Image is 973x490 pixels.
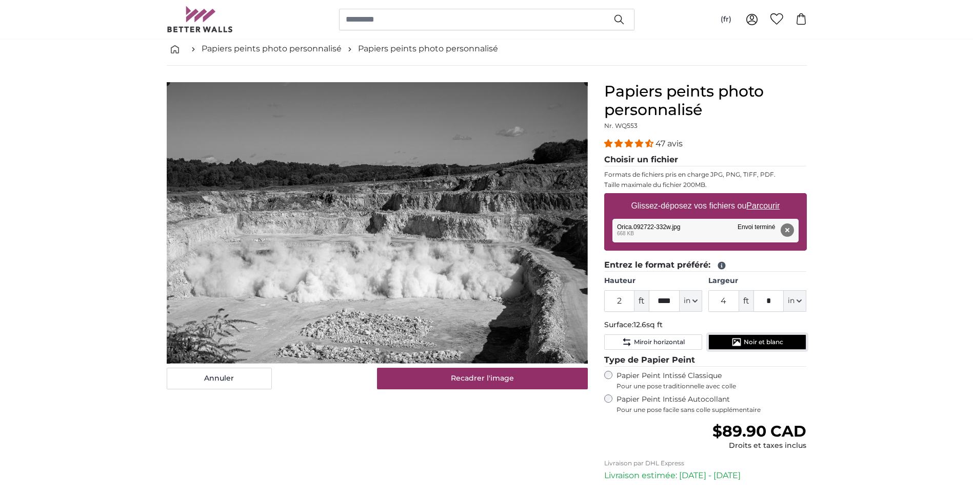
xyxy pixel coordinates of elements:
span: 4.38 stars [604,139,656,148]
span: in [788,296,795,306]
span: ft [739,290,753,312]
span: $89.90 CAD [712,422,806,441]
button: Annuler [167,368,272,389]
span: Pour une pose facile sans colle supplémentaire [617,406,807,414]
nav: breadcrumbs [167,32,807,66]
label: Papier Peint Intissé Autocollant [617,394,807,414]
p: Formats de fichiers pris en charge JPG, PNG, TIFF, PDF. [604,171,807,179]
button: Noir et blanc [708,334,806,350]
div: Droits et taxes inclus [712,441,806,451]
button: in [680,290,702,312]
span: 12.6sq ft [633,320,663,329]
h1: Papiers peints photo personnalisé [604,82,807,119]
u: Parcourir [746,201,780,210]
label: Hauteur [604,276,702,286]
button: Miroir horizontal [604,334,702,350]
button: in [784,290,806,312]
legend: Type de Papier Peint [604,354,807,367]
span: in [684,296,690,306]
p: Livraison estimée: [DATE] - [DATE] [604,469,807,482]
legend: Entrez le format préféré: [604,259,807,272]
label: Papier Peint Intissé Classique [617,371,807,390]
label: Glissez-déposez vos fichiers ou [627,196,784,216]
label: Largeur [708,276,806,286]
p: Livraison par DHL Express [604,459,807,467]
span: ft [634,290,649,312]
img: Betterwalls [167,6,233,32]
p: Surface: [604,320,807,330]
legend: Choisir un fichier [604,154,807,166]
button: Recadrer l'image [377,368,588,389]
button: (fr) [712,10,740,29]
span: 47 avis [656,139,683,148]
a: Papiers peints photo personnalisé [358,43,498,55]
span: Pour une pose traditionnelle avec colle [617,382,807,390]
a: Papiers peints photo personnalisé [202,43,342,55]
span: Nr. WQ553 [604,122,638,129]
span: Noir et blanc [744,338,783,346]
p: Taille maximale du fichier 200MB. [604,181,807,189]
span: Miroir horizontal [634,338,685,346]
